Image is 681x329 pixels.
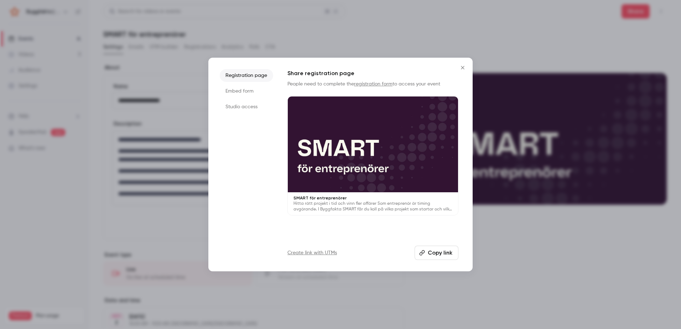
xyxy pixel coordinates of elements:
p: Hitta rätt projekt i tid och vinn fler affärer Som entreprenör är timing avgörande. I Byggfakta S... [293,201,452,212]
button: Copy link [415,246,458,260]
a: registration form [354,82,393,87]
button: Close [456,61,470,75]
h1: Share registration page [287,69,458,78]
p: SMART för entreprenörer [293,195,452,201]
a: SMART för entreprenörerHitta rätt projekt i tid och vinn fler affärer Som entreprenör är timing a... [287,96,458,215]
li: Registration page [220,69,273,82]
p: People need to complete the to access your event [287,80,458,88]
a: Create link with UTMs [287,249,337,256]
li: Embed form [220,85,273,98]
li: Studio access [220,100,273,113]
